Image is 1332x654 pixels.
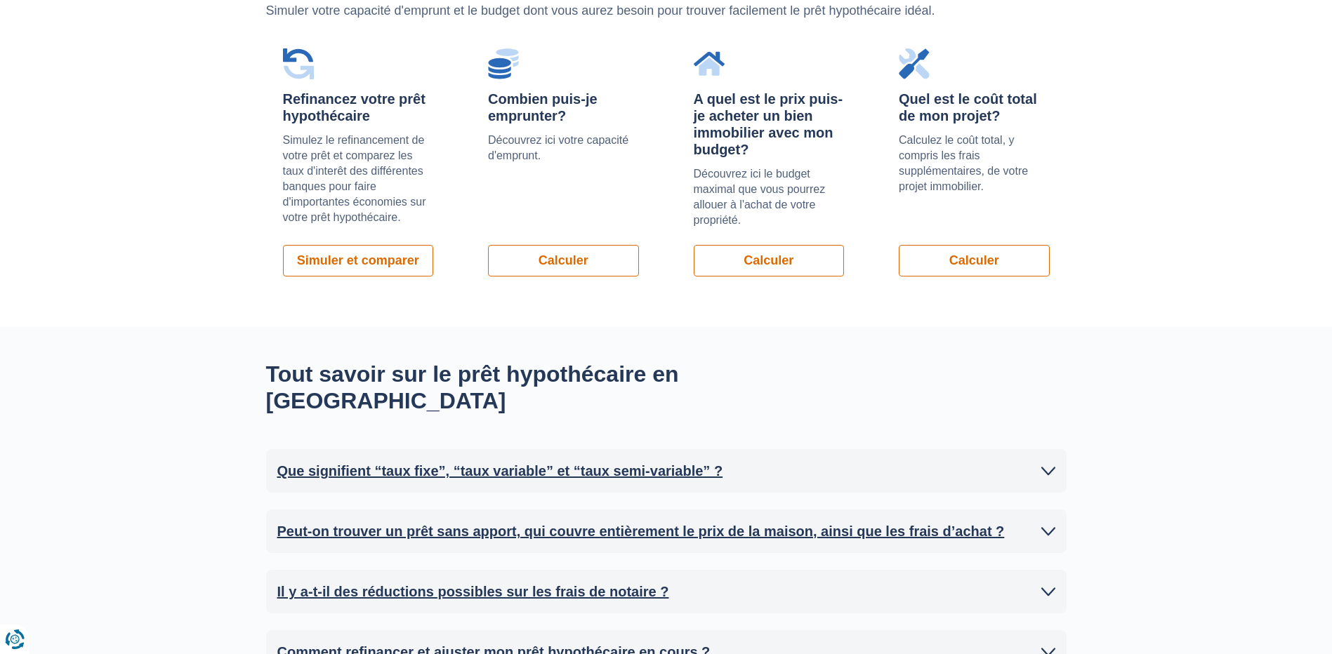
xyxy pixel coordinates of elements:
img: Refinancez votre prêt hypothécaire [283,48,314,79]
h2: Peut-on trouver un prêt sans apport, qui couvre entièrement le prix de la maison, ainsi que les f... [277,521,1005,542]
div: Combien puis-je emprunter? [488,91,639,124]
h2: Que signifient “taux fixe”, “taux variable” et “taux semi-variable” ? [277,460,723,481]
a: Il y a-t-il des réductions possibles sur les frais de notaire ? [277,581,1055,602]
p: Simuler votre capacité d'emprunt et le budget dont vous aurez besoin pour trouver facilement le p... [266,2,1067,20]
p: Simulez le refinancement de votre prêt et comparez les taux d'interêt des différentes banques pou... [283,133,434,225]
a: Calculer [488,245,639,276]
img: A quel est le prix puis-je acheter un bien immobilier avec mon budget? [694,48,725,79]
a: Que signifient “taux fixe”, “taux variable” et “taux semi-variable” ? [277,460,1055,481]
a: Simuler et comparer [283,245,434,276]
div: A quel est le prix puis-je acheter un bien immobilier avec mon budget? [694,91,845,158]
p: Calculez le coût total, y compris les frais supplémentaires, de votre projet immobilier. [899,133,1050,194]
img: Combien puis-je emprunter? [488,48,519,79]
a: Calculer [694,245,845,276]
p: Découvrez ici le budget maximal que vous pourrez allouer à l'achat de votre propriété. [694,166,845,228]
p: Découvrez ici votre capacité d'emprunt. [488,133,639,163]
a: Peut-on trouver un prêt sans apport, qui couvre entièrement le prix de la maison, ainsi que les f... [277,521,1055,542]
a: Calculer [899,245,1050,276]
h2: Tout savoir sur le prêt hypothécaire en [GEOGRAPHIC_DATA] [266,361,793,415]
div: Quel est le coût total de mon projet? [899,91,1050,124]
h2: Il y a-t-il des réductions possibles sur les frais de notaire ? [277,581,669,602]
img: Quel est le coût total de mon projet? [899,48,930,79]
div: Refinancez votre prêt hypothécaire [283,91,434,124]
